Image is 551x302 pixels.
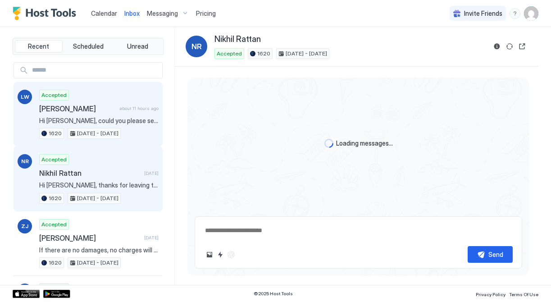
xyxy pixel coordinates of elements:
span: [DATE] - [DATE] [77,259,118,267]
span: Pricing [196,9,216,18]
span: Messaging [147,9,178,18]
span: Terms Of Use [509,292,538,297]
span: [PERSON_NAME] [39,104,116,113]
span: If there are no damages, no charges will added to the card [39,246,159,254]
div: User profile [524,6,538,21]
button: Scheduled [64,40,112,53]
a: Host Tools Logo [13,7,80,20]
a: Calendar [91,9,117,18]
span: 1620 [49,129,62,137]
span: Scheduled [73,42,104,50]
span: Accepted [41,220,67,229]
span: Accepted [41,91,67,99]
a: Privacy Policy [476,289,505,298]
button: Reservation information [492,41,502,52]
button: Sync reservation [504,41,515,52]
span: [DATE] - [DATE] [286,50,327,58]
span: 1620 [49,194,62,202]
span: NR [191,41,202,52]
a: Inbox [124,9,140,18]
span: Calendar [91,9,117,17]
span: Hi [PERSON_NAME], could you please send mean invoice for my stay in your property? I need it to r... [39,117,159,125]
span: Unread [127,42,148,50]
span: [DATE] - [DATE] [77,194,118,202]
button: Quick reply [215,249,226,260]
span: Hi [PERSON_NAME], thanks for leaving the place in good shape! If you have any additional good or ... [39,181,159,189]
span: Accepted [41,156,67,164]
button: Recent [15,40,63,53]
div: tab-group [13,38,164,55]
span: [DATE] [144,235,159,241]
a: App Store [13,290,40,298]
span: Privacy Policy [476,292,505,297]
span: about 11 hours ago [119,105,159,111]
span: Accepted [217,50,242,58]
span: LW [21,93,29,101]
span: 1620 [257,50,270,58]
a: Terms Of Use [509,289,538,298]
span: Inbox [124,9,140,17]
div: menu [510,8,520,19]
span: [DATE] [144,170,159,176]
span: © 2025 Host Tools [254,291,293,297]
span: Loading messages... [336,139,393,147]
div: loading [324,139,333,148]
span: ZJ [21,222,28,230]
span: Invite Friends [464,9,502,18]
span: Nikhil Rattan [214,34,261,45]
button: Upload image [204,249,215,260]
span: [PERSON_NAME] [39,233,141,243]
button: Send [468,246,513,263]
div: Send [488,250,503,259]
a: Google Play Store [43,290,70,298]
span: Recent [28,42,49,50]
button: Open reservation [517,41,528,52]
span: NR [21,157,29,165]
span: [DATE] - [DATE] [77,129,118,137]
span: 1620 [49,259,62,267]
span: Nikhil Rattan [39,169,141,178]
button: Unread [114,40,161,53]
input: Input Field [28,63,162,78]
